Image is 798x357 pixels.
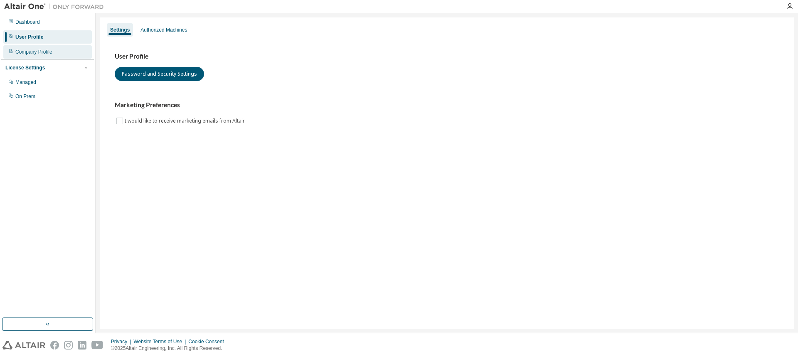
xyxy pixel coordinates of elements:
div: License Settings [5,64,45,71]
img: youtube.svg [91,341,103,350]
p: © 2025 Altair Engineering, Inc. All Rights Reserved. [111,345,229,352]
div: Authorized Machines [140,27,187,33]
div: Settings [110,27,130,33]
img: instagram.svg [64,341,73,350]
img: Altair One [4,2,108,11]
h3: Marketing Preferences [115,101,779,109]
div: Managed [15,79,36,86]
div: Company Profile [15,49,52,55]
button: Password and Security Settings [115,67,204,81]
img: altair_logo.svg [2,341,45,350]
div: Dashboard [15,19,40,25]
div: On Prem [15,93,35,100]
label: I would like to receive marketing emails from Altair [125,116,246,126]
div: Privacy [111,338,133,345]
div: Cookie Consent [188,338,229,345]
div: Website Terms of Use [133,338,188,345]
h3: User Profile [115,52,779,61]
img: linkedin.svg [78,341,86,350]
img: facebook.svg [50,341,59,350]
div: User Profile [15,34,43,40]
